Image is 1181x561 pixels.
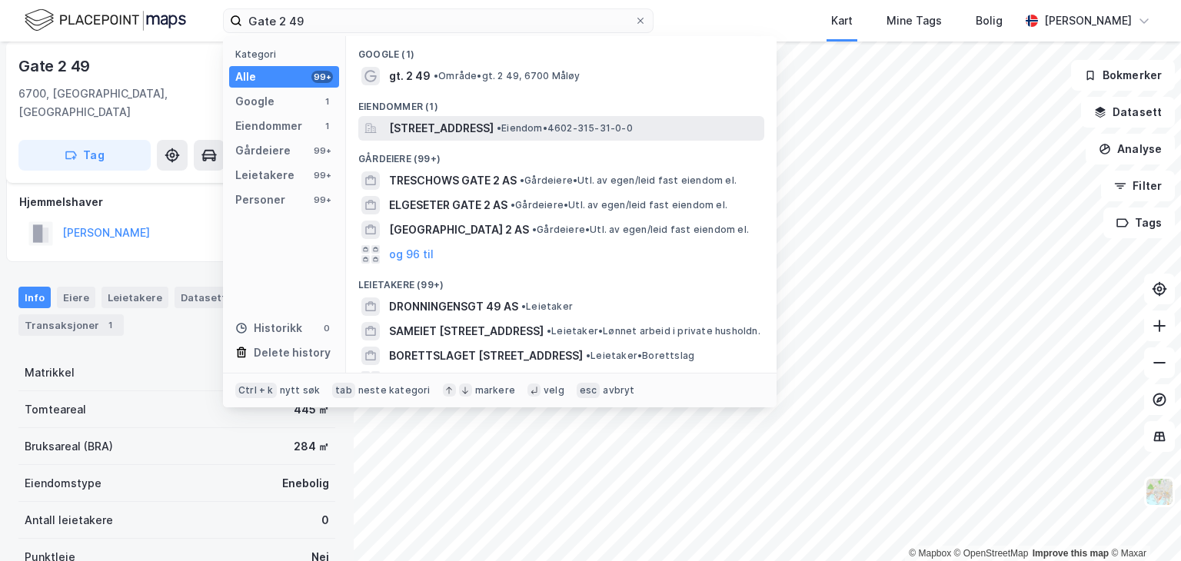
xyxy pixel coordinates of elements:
[603,384,634,397] div: avbryt
[976,12,1003,30] div: Bolig
[389,245,434,264] button: og 96 til
[19,193,334,211] div: Hjemmelshaver
[25,437,113,456] div: Bruksareal (BRA)
[831,12,853,30] div: Kart
[1103,207,1175,238] button: Tags
[235,383,277,398] div: Ctrl + k
[235,92,274,111] div: Google
[235,48,339,60] div: Kategori
[586,350,694,362] span: Leietaker • Borettslag
[235,166,294,184] div: Leietakere
[389,371,434,390] button: og 96 til
[1104,487,1181,561] iframe: Chat Widget
[475,384,515,397] div: markere
[497,122,633,134] span: Eiendom • 4602-315-31-0-0
[25,400,86,419] div: Tomteareal
[102,317,118,333] div: 1
[311,169,333,181] div: 99+
[235,191,285,209] div: Personer
[909,548,951,559] a: Mapbox
[311,71,333,83] div: 99+
[547,325,551,337] span: •
[101,287,168,308] div: Leietakere
[235,319,302,337] div: Historikk
[321,511,329,529] div: 0
[25,511,113,529] div: Antall leietakere
[18,140,151,171] button: Tag
[235,141,291,160] div: Gårdeiere
[18,314,124,336] div: Transaksjoner
[25,474,101,493] div: Eiendomstype
[434,70,581,82] span: Område • gt. 2 49, 6700 Måløy
[520,174,737,187] span: Gårdeiere • Utl. av egen/leid fast eiendom el.
[18,85,272,121] div: 6700, [GEOGRAPHIC_DATA], [GEOGRAPHIC_DATA]
[954,548,1029,559] a: OpenStreetMap
[434,70,438,81] span: •
[25,363,75,382] div: Matrikkel
[346,267,777,294] div: Leietakere (99+)
[254,344,331,362] div: Delete history
[389,67,431,85] span: gt. 2 49
[311,144,333,157] div: 99+
[389,119,494,138] span: [STREET_ADDRESS]
[586,350,590,361] span: •
[25,7,186,34] img: logo.f888ab2527a4732fd821a326f86c7f29.svg
[532,224,749,236] span: Gårdeiere • Utl. av egen/leid fast eiendom el.
[1145,477,1174,506] img: Z
[520,174,524,186] span: •
[389,297,518,316] span: DRONNINGENSGT 49 AS
[294,400,329,419] div: 445 ㎡
[511,199,515,211] span: •
[389,347,583,365] span: BORETTSLAGET [STREET_ADDRESS]
[577,383,600,398] div: esc
[332,383,355,398] div: tab
[389,322,544,340] span: SAMEIET [STREET_ADDRESS]
[358,384,431,397] div: neste kategori
[235,68,256,86] div: Alle
[18,287,51,308] div: Info
[321,95,333,108] div: 1
[280,384,321,397] div: nytt søk
[1086,134,1175,164] button: Analyse
[1033,548,1109,559] a: Improve this map
[497,122,501,134] span: •
[282,474,329,493] div: Enebolig
[1044,12,1132,30] div: [PERSON_NAME]
[887,12,942,30] div: Mine Tags
[346,36,777,64] div: Google (1)
[1081,97,1175,128] button: Datasett
[321,120,333,132] div: 1
[294,437,329,456] div: 284 ㎡
[511,199,727,211] span: Gårdeiere • Utl. av egen/leid fast eiendom el.
[346,141,777,168] div: Gårdeiere (99+)
[18,54,93,78] div: Gate 2 49
[311,194,333,206] div: 99+
[389,171,517,190] span: TRESCHOWS GATE 2 AS
[521,300,526,312] span: •
[532,224,537,235] span: •
[1101,171,1175,201] button: Filter
[521,300,573,313] span: Leietaker
[321,322,333,334] div: 0
[389,221,529,239] span: [GEOGRAPHIC_DATA] 2 AS
[544,384,564,397] div: velg
[235,117,302,135] div: Eiendommer
[389,196,507,214] span: ELGESETER GATE 2 AS
[346,88,777,116] div: Eiendommer (1)
[242,9,634,32] input: Søk på adresse, matrikkel, gårdeiere, leietakere eller personer
[547,325,760,337] span: Leietaker • Lønnet arbeid i private husholdn.
[175,287,232,308] div: Datasett
[57,287,95,308] div: Eiere
[1071,60,1175,91] button: Bokmerker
